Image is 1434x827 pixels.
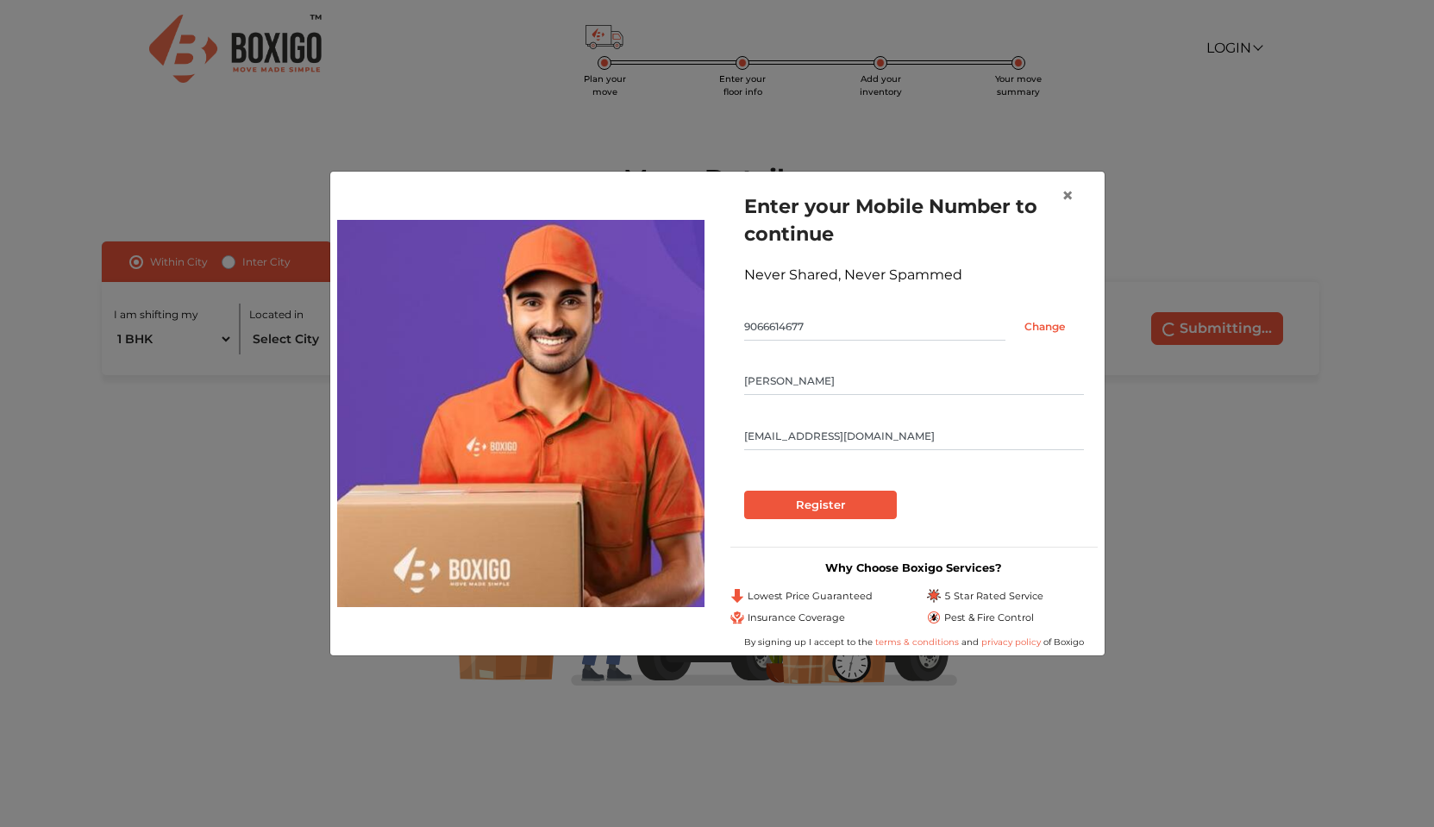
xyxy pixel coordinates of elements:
input: Change [1005,313,1084,341]
input: Email Id [744,423,1084,450]
h1: Enter your Mobile Number to continue [744,192,1084,247]
img: relocation-img [337,220,704,606]
span: Lowest Price Guaranteed [748,589,873,604]
div: Never Shared, Never Spammed [744,265,1084,285]
span: Insurance Coverage [748,611,845,625]
a: terms & conditions [875,636,961,648]
input: Mobile No [744,313,1005,341]
span: 5 Star Rated Service [944,589,1043,604]
span: Pest & Fire Control [944,611,1034,625]
button: Close [1048,172,1087,220]
input: Your Name [744,367,1084,395]
div: By signing up I accept to the and of Boxigo [730,636,1098,648]
span: × [1061,183,1074,208]
h3: Why Choose Boxigo Services? [730,561,1098,574]
a: privacy policy [979,636,1043,648]
input: Register [744,491,897,520]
